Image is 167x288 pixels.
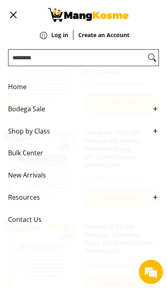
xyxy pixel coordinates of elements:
[78,32,129,50] a: Create an Account
[8,186,159,209] a: Resources
[51,112,116,193] span: We're online!
[8,164,147,186] span: New Arrivals
[8,142,147,164] span: Bulk Center
[8,120,159,142] a: Shop by Class
[146,50,159,66] button: Search
[142,4,161,23] div: Minimize live chat window
[51,31,68,39] strong: Log in
[8,98,147,120] span: Bodega Sale
[8,76,147,98] span: Home
[78,31,129,39] strong: Create an Account
[8,186,147,209] span: Resources
[51,32,68,50] a: Log in
[8,209,147,231] span: Contact Us
[42,45,142,56] div: Chat with us now
[4,241,163,269] textarea: Type your message and hit 'Enter'
[8,76,159,98] a: Home
[8,98,159,120] a: Bodega Sale
[48,8,129,22] img: Bodega Sale Aircon l Mang Kosme: Home Appliances Warehouse Sale
[8,209,159,231] a: Contact Us
[8,142,159,164] a: Bulk Center
[8,164,159,186] a: New Arrivals
[8,120,147,142] span: Shop by Class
